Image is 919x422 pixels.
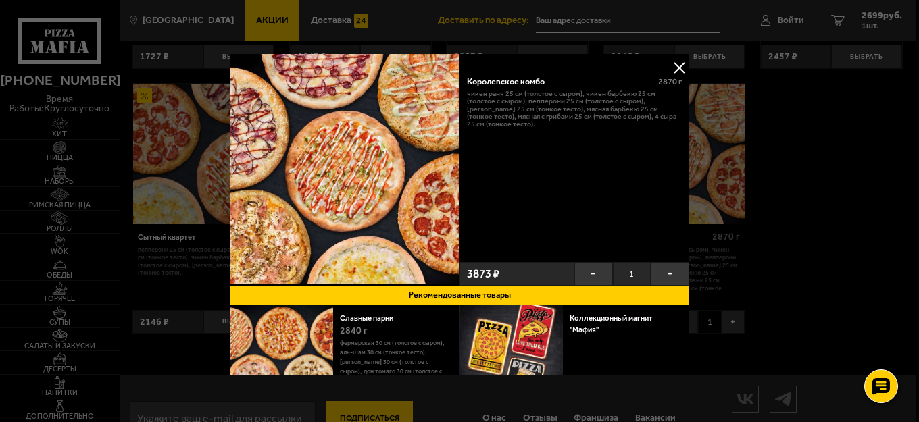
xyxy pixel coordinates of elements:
span: 1 [613,262,651,286]
a: Славные парни [340,313,403,323]
button: − [574,262,613,286]
p: Чикен Ранч 25 см (толстое с сыром), Чикен Барбекю 25 см (толстое с сыром), Пепперони 25 см (толст... [467,90,682,128]
a: Коллекционный магнит "Мафия" [570,313,653,334]
button: + [651,262,689,286]
span: 2870 г [658,76,682,86]
span: 3873 ₽ [467,268,499,280]
span: 2840 г [340,325,368,336]
div: Королевское комбо [467,76,649,86]
img: Королевское комбо [230,54,459,284]
a: Королевское комбо [230,54,459,286]
p: Фермерская 30 см (толстое с сыром), Аль-Шам 30 см (тонкое тесто), [PERSON_NAME] 30 см (толстое с ... [340,338,449,415]
button: Рекомендованные товары [230,286,689,305]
